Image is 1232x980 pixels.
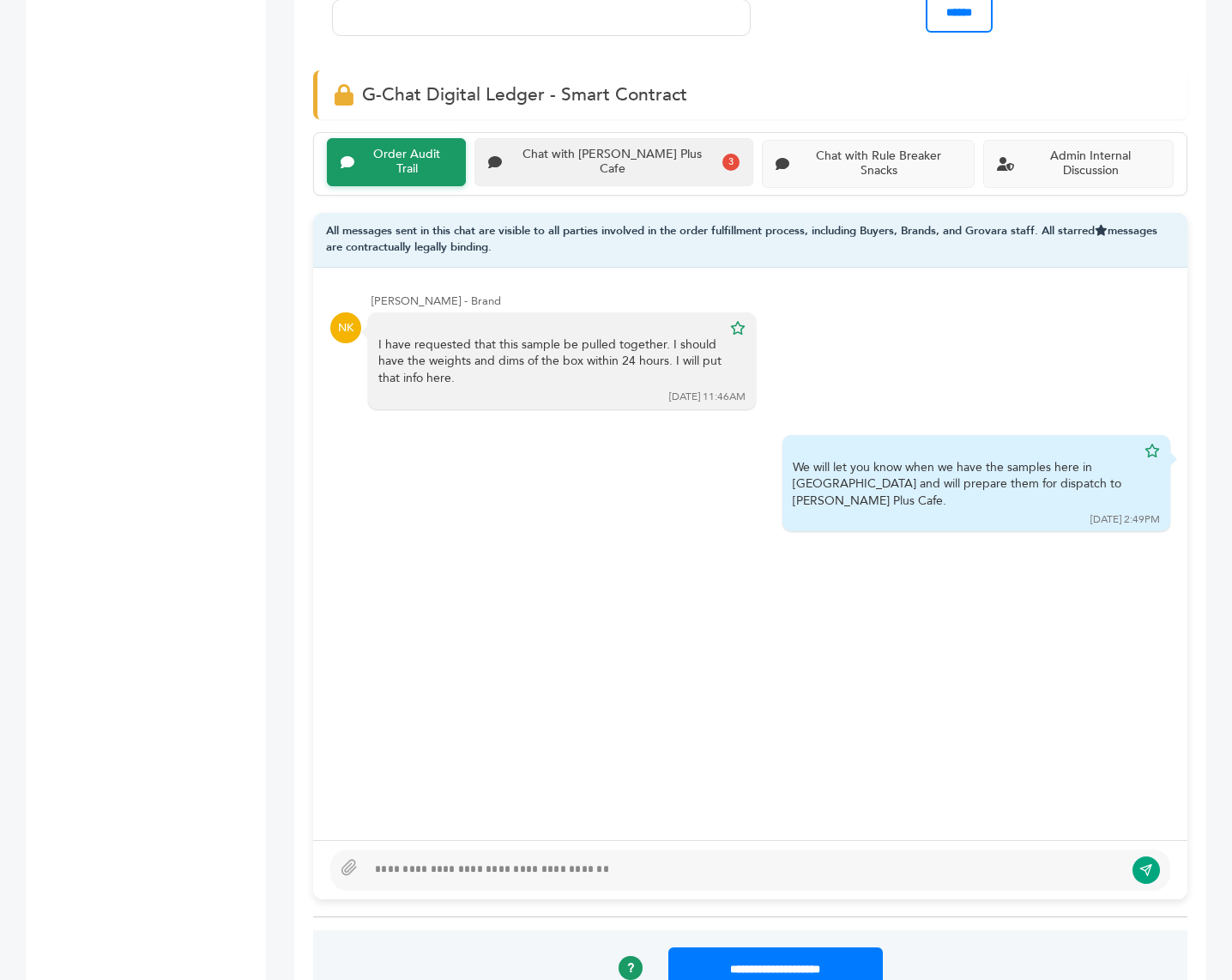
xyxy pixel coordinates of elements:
div: All messages sent in this chat are visible to all parties involved in the order fulfillment proce... [313,213,1187,268]
div: I have requested that this sample be pulled together. I should have the weights and dims of the b... [378,336,722,387]
div: Chat with [PERSON_NAME] Plus Cafe [509,148,716,177]
div: Admin Internal Discussion [1021,149,1160,178]
div: Order Audit Trail [361,148,452,177]
div: We will let you know when we have the samples here in [GEOGRAPHIC_DATA] and will prepare them for... [793,459,1136,510]
div: [DATE] 11:46AM [669,390,746,404]
div: [DATE] 2:49PM [1090,512,1160,527]
div: 3 [722,154,740,171]
a: ? [619,956,643,980]
span: G-Chat Digital Ledger - Smart Contract [362,82,687,107]
div: NK [330,312,361,343]
div: [PERSON_NAME] - Brand [371,293,1170,309]
div: Chat with Rule Breaker Snacks [796,149,961,178]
